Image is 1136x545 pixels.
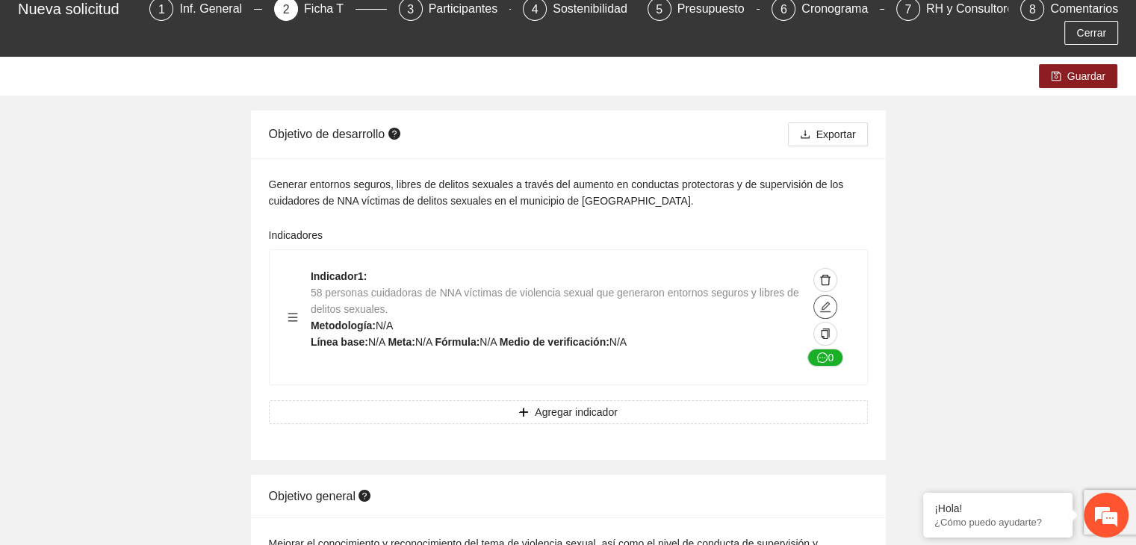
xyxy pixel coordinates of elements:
p: ¿Cómo puedo ayudarte? [934,517,1061,528]
span: Exportar [816,126,856,143]
span: plus [518,407,529,419]
strong: Metodología: [311,320,376,331]
span: 8 [1029,3,1036,16]
button: copy [813,322,837,346]
span: download [800,129,810,141]
div: Chatee con nosotros ahora [78,76,251,96]
button: edit [813,295,837,319]
span: copy [820,328,831,340]
button: plusAgregar indicador [269,400,868,424]
span: question-circle [388,128,400,140]
span: 5 [656,3,662,16]
span: N/A [368,336,385,348]
textarea: Escriba su mensaje y pulse “Intro” [7,376,285,429]
span: Objetivo general [269,490,374,502]
span: 4 [532,3,538,16]
strong: Línea base: [311,336,368,348]
strong: Meta: [388,336,415,348]
div: ¡Hola! [934,502,1061,514]
span: Estamos en línea. [87,184,206,334]
span: 1 [158,3,165,16]
span: 3 [407,3,414,16]
div: Generar entornos seguros, libres de delitos sexuales a través del aumento en conductas protectora... [269,176,868,209]
span: Agregar indicador [535,404,618,420]
button: downloadExportar [788,122,868,146]
span: 58 personas cuidadoras de NNA víctimas de violencia sexual que generaron entornos seguros y libre... [311,287,799,315]
span: N/A [415,336,432,348]
span: message [817,352,828,364]
span: N/A [479,336,497,348]
label: Indicadores [269,227,323,243]
strong: Indicador 1 : [311,270,367,282]
span: menu [288,312,298,323]
strong: Fórmula: [435,336,479,348]
div: Minimizar ventana de chat en vivo [245,7,281,43]
button: Cerrar [1064,21,1118,45]
span: save [1051,71,1061,83]
button: saveGuardar [1039,64,1117,88]
span: Objetivo de desarrollo [269,128,404,140]
button: delete [813,268,837,292]
button: message0 [807,349,843,367]
span: delete [814,274,837,286]
strong: Medio de verificación: [500,336,609,348]
span: 2 [283,3,290,16]
span: N/A [609,336,627,348]
span: 7 [904,3,911,16]
span: Guardar [1067,68,1105,84]
span: 6 [780,3,787,16]
span: N/A [376,320,393,331]
span: Cerrar [1076,25,1106,41]
span: edit [814,301,837,313]
span: question-circle [359,490,370,502]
